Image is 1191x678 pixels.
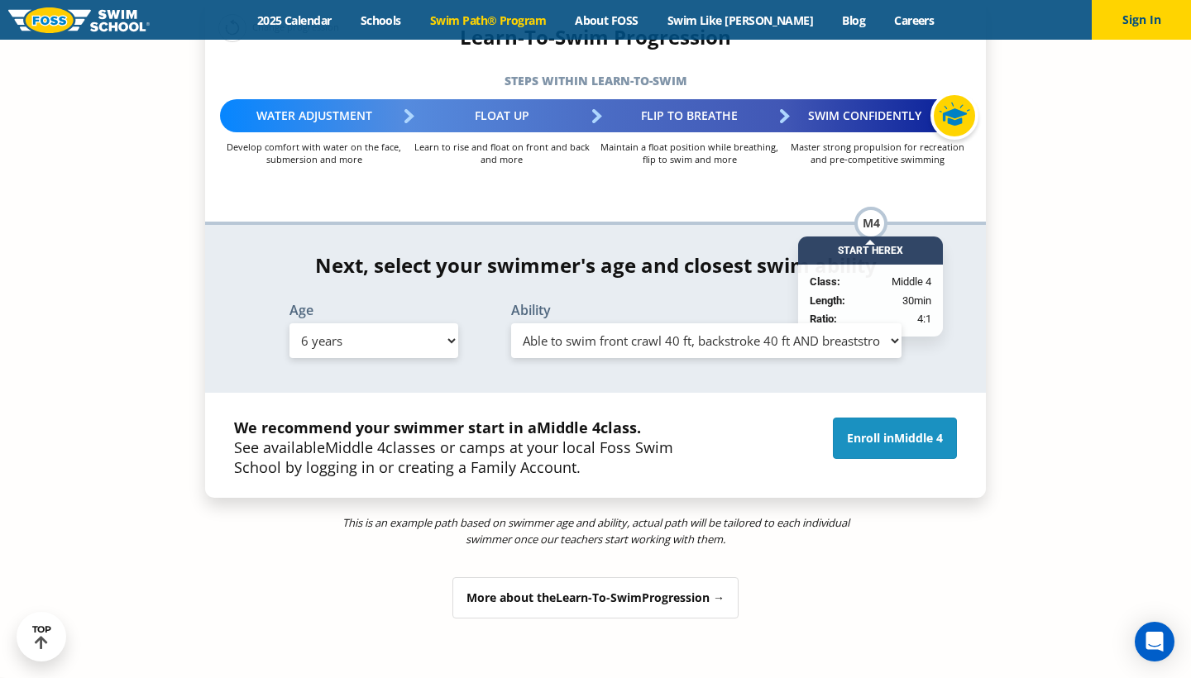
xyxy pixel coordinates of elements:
[556,590,642,605] span: Learn-To-Swim
[205,254,986,277] h4: Next, select your swimmer's age and closest swim ability
[595,141,783,165] p: Maintain a float position while breathing, flip to swim and more
[783,141,971,165] p: Master strong propulsion for recreation and pre-competitive swimming
[32,624,51,650] div: TOP
[783,99,971,132] div: Swim Confidently
[205,26,986,49] h4: Learn-To-Swim Progression
[234,418,641,437] strong: We recommend your swimmer start in a class.
[242,12,346,28] a: 2025 Calendar
[234,418,710,477] p: See available classes or camps at your local Foss Swim School by logging in or creating a Family ...
[1135,622,1174,661] div: Open Intercom Messenger
[205,69,986,93] h5: Steps within Learn-to-Swim
[854,207,887,240] div: M4
[892,274,931,290] span: Middle 4
[897,245,903,256] span: X
[8,7,150,33] img: FOSS Swim School Logo
[828,12,880,28] a: Blog
[595,99,783,132] div: Flip to Breathe
[220,99,408,132] div: Water Adjustment
[653,12,828,28] a: Swim Like [PERSON_NAME]
[325,437,385,457] span: Middle 4
[561,12,653,28] a: About FOSS
[798,236,943,265] div: Start Here
[452,577,739,618] div: More about the Progression →
[537,418,600,437] span: Middle 4
[338,514,854,547] p: This is an example path based on swimmer age and ability, actual path will be tailored to each in...
[408,141,595,165] p: Learn to rise and float on front and back and more
[511,303,902,317] label: Ability
[833,418,957,459] a: Enroll inMiddle 4
[880,12,949,28] a: Careers
[810,294,845,307] strong: Length:
[220,141,408,165] p: Develop comfort with water on the face, submersion and more
[415,12,560,28] a: Swim Path® Program
[902,293,931,309] span: 30min
[408,99,595,132] div: Float Up
[894,430,943,446] span: Middle 4
[289,303,458,317] label: Age
[346,12,415,28] a: Schools
[810,275,840,288] strong: Class:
